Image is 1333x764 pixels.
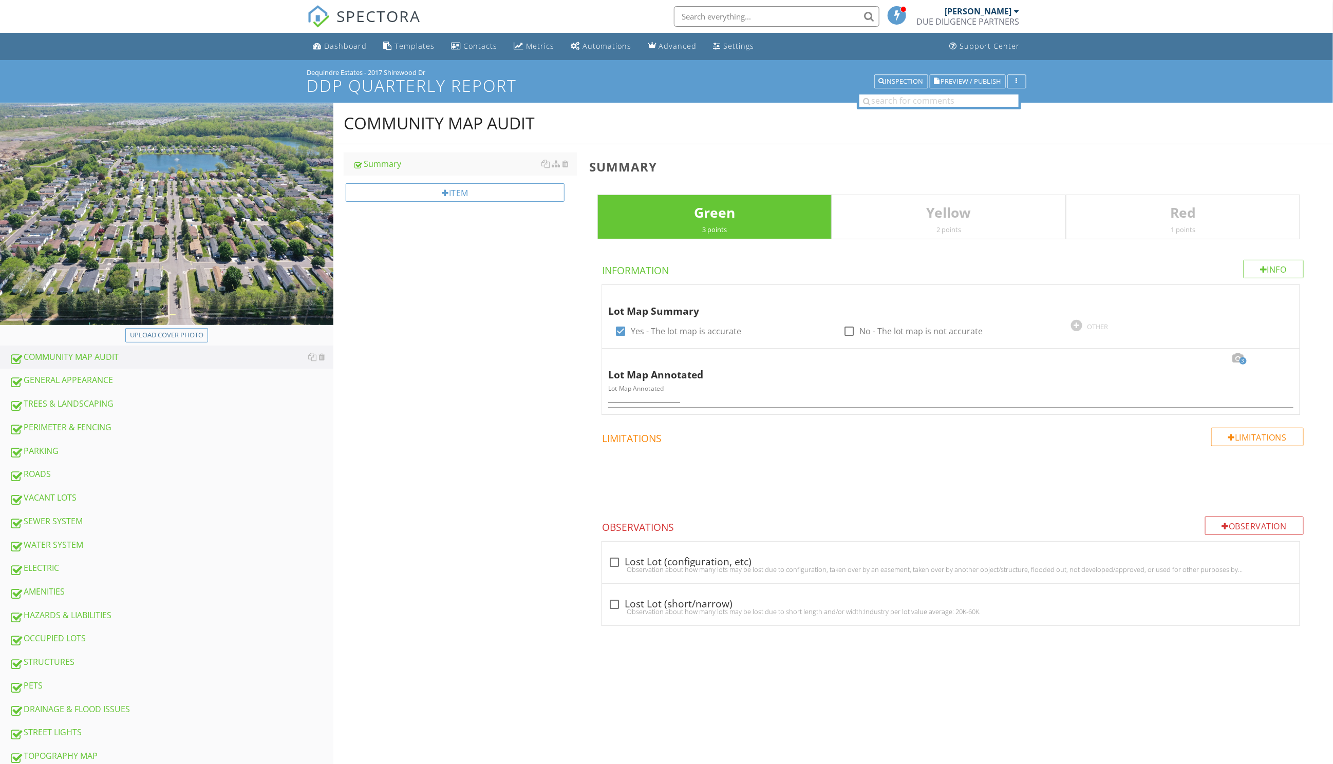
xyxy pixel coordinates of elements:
span: SPECTORA [337,5,421,27]
span: Preview / Publish [941,78,1001,85]
div: GENERAL APPEARANCE [9,374,333,387]
div: PETS [9,679,333,693]
div: Summary [353,158,577,170]
div: Metrics [527,41,555,51]
div: STRUCTURES [9,656,333,669]
h1: DDP Quarterly Report [307,77,1026,94]
div: Item [346,183,565,202]
div: Observation about how many lots may be lost due to configuration, taken over by an easement, take... [608,565,1293,574]
a: SPECTORA [307,14,421,35]
span: 3 [1240,357,1247,365]
a: Dashboard [309,37,371,56]
a: Inspection [874,76,928,85]
div: COMMUNITY MAP AUDIT [9,351,333,364]
a: Preview / Publish [930,76,1006,85]
div: Info [1244,260,1304,278]
div: AMENITIES [9,585,333,599]
div: 1 points [1066,225,1300,234]
h4: Observations [602,517,1304,534]
div: 2 points [832,225,1065,234]
p: Green [598,203,831,223]
button: Preview / Publish [930,74,1006,89]
div: PARKING [9,445,333,458]
div: Observation [1205,517,1304,535]
div: Contacts [464,41,498,51]
div: Lot Map Annotated [608,353,1259,383]
div: VACANT LOTS [9,491,333,505]
h4: Information [602,260,1304,277]
div: Limitations [1211,428,1304,446]
div: WATER SYSTEM [9,539,333,552]
a: Settings [709,37,759,56]
div: OTHER [1087,322,1108,331]
div: Settings [724,41,755,51]
div: Lot Map Summary [608,289,1259,319]
h3: Summary [589,160,1317,174]
p: Yellow [832,203,1065,223]
div: Inspection [879,78,924,85]
a: Contacts [447,37,502,56]
a: Advanced [644,37,701,56]
div: OCCUPIED LOTS [9,632,333,645]
div: HAZARDS & LIABILITIES [9,609,333,622]
div: Upload cover photo [130,330,203,340]
div: COMMUNITY MAP AUDIT [344,113,535,133]
div: Automations [583,41,632,51]
a: Support Center [946,37,1024,56]
div: SEWER SYSTEM [9,515,333,528]
div: Support Center [960,41,1020,51]
div: Observation about how many lots may be lost due to short length and/or width:Industry per lot val... [608,607,1293,616]
button: Inspection [874,74,928,89]
div: TOPOGRAPHY MAP [9,750,333,763]
label: Yes - The lot map is accurate [631,326,741,336]
p: Red [1066,203,1300,223]
div: Dequindre Estates - 2017 Shirewood Dr [307,68,1026,77]
a: Templates [380,37,439,56]
h4: Limitations [602,428,1304,445]
div: 3 points [598,225,831,234]
input: Lot Map Annotated [608,391,1293,408]
button: Upload cover photo [125,328,208,342]
img: The Best Home Inspection Software - Spectora [307,5,330,28]
div: STREET LIGHTS [9,726,333,739]
div: Dashboard [325,41,367,51]
div: Advanced [659,41,697,51]
div: DUE DILIGENCE PARTNERS [917,16,1020,27]
div: ELECTRIC [9,562,333,575]
input: search for comments [859,94,1019,107]
a: Metrics [510,37,559,56]
label: No - The lot map is not accurate [859,326,983,336]
div: PERIMETER & FENCING [9,421,333,434]
a: Automations (Basic) [567,37,636,56]
div: Templates [395,41,435,51]
input: Search everything... [674,6,879,27]
div: TREES & LANDSCAPING [9,397,333,411]
div: ROADS [9,468,333,481]
div: [PERSON_NAME] [945,6,1012,16]
div: DRAINAGE & FLOOD ISSUES [9,703,333,716]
